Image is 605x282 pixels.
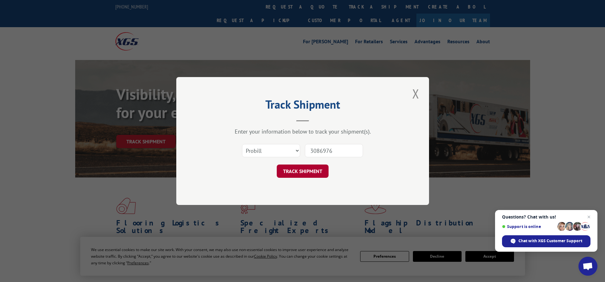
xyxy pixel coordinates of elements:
[502,214,590,219] span: Questions? Chat with us!
[277,165,329,178] button: TRACK SHIPMENT
[208,128,397,135] div: Enter your information below to track your shipment(s).
[305,144,363,157] input: Number(s)
[578,257,597,276] a: Open chat
[502,224,555,229] span: Support is online
[208,100,397,112] h2: Track Shipment
[502,235,590,247] span: Chat with XGS Customer Support
[410,85,421,102] button: Close modal
[518,238,582,244] span: Chat with XGS Customer Support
